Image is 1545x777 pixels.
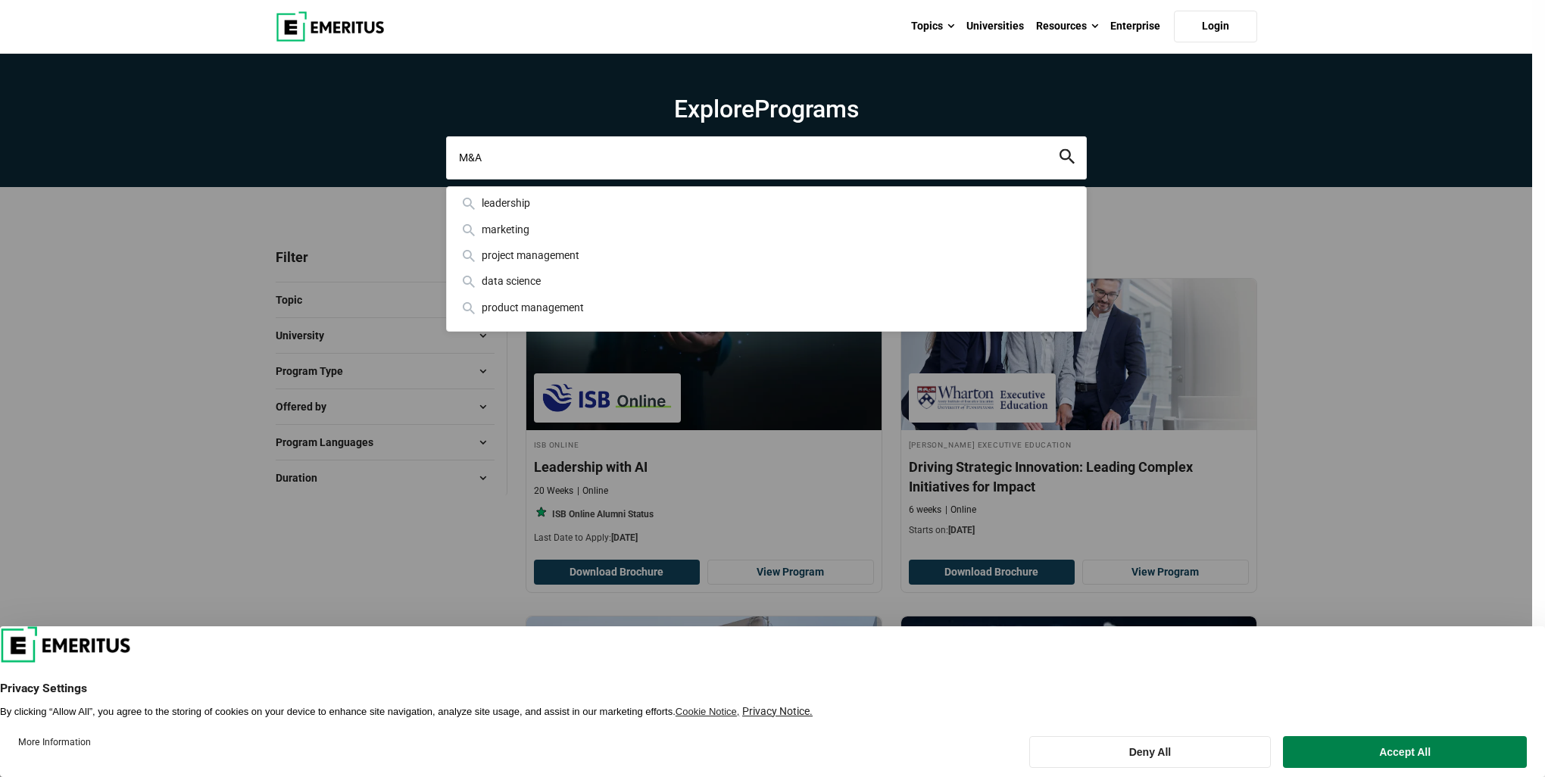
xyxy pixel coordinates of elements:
[446,94,1087,124] h1: Explore
[459,195,1074,211] div: leadership
[1174,11,1257,42] a: Login
[446,136,1087,179] input: search-page
[459,299,1074,316] div: product management
[1060,153,1075,167] a: search
[459,273,1074,289] div: data science
[754,95,859,123] span: Programs
[1060,149,1075,167] button: search
[459,221,1074,238] div: marketing
[459,247,1074,264] div: project management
